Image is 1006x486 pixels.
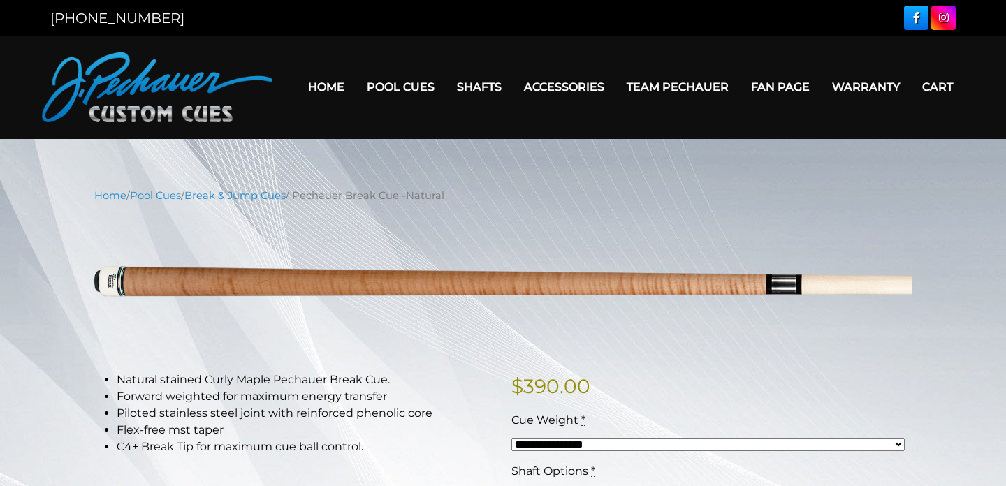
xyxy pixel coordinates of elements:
img: pechauer-break-natural-new.png [94,214,912,350]
a: Pool Cues [130,189,181,202]
a: Cart [911,69,964,105]
span: Shaft Options [511,464,588,478]
a: Break & Jump Cues [184,189,286,202]
a: Warranty [821,69,911,105]
abbr: required [591,464,595,478]
img: Pechauer Custom Cues [42,52,272,122]
a: Pool Cues [356,69,446,105]
nav: Breadcrumb [94,188,912,203]
abbr: required [581,413,585,427]
a: Team Pechauer [615,69,740,105]
span: $ [511,374,523,398]
a: Home [94,189,126,202]
a: Home [297,69,356,105]
a: Accessories [513,69,615,105]
span: Cue Weight [511,413,578,427]
li: Flex-free mst taper [117,422,495,439]
li: Piloted stainless steel joint with reinforced phenolic core [117,405,495,422]
li: Forward weighted for maximum energy transfer [117,388,495,405]
li: Natural stained Curly Maple Pechauer Break Cue. [117,371,495,388]
a: [PHONE_NUMBER] [50,10,184,27]
a: Shafts [446,69,513,105]
bdi: 390.00 [511,374,590,398]
a: Fan Page [740,69,821,105]
li: C4+ Break Tip for maximum cue ball control. [117,439,495,455]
